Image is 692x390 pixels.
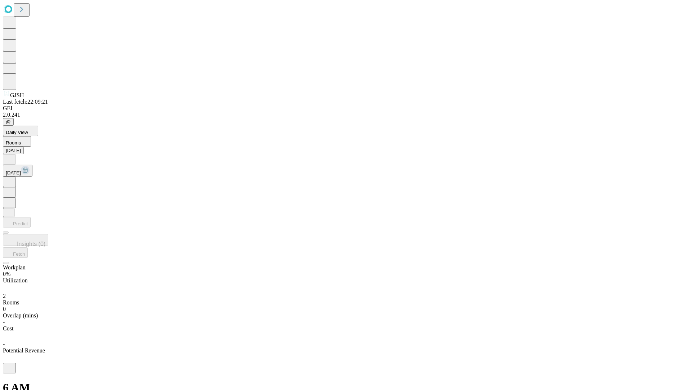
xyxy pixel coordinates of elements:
span: Daily View [6,130,28,135]
span: 0% [3,271,10,277]
span: 0 [3,306,6,312]
span: Rooms [6,140,21,146]
div: 2.0.241 [3,112,689,118]
span: @ [6,119,11,125]
span: 2 [3,293,6,299]
span: Last fetch: 22:09:21 [3,99,48,105]
button: [DATE] [3,147,24,154]
span: Potential Revenue [3,347,45,354]
button: Predict [3,217,31,227]
button: Rooms [3,136,31,147]
button: Daily View [3,126,38,136]
span: Rooms [3,299,19,305]
span: Insights (0) [17,241,45,247]
span: Cost [3,325,13,331]
div: GEI [3,105,689,112]
button: Fetch [3,247,28,258]
span: GJSH [10,92,24,98]
button: Insights (0) [3,234,48,246]
button: @ [3,118,14,126]
span: Workplan [3,264,26,270]
span: - [3,341,5,347]
span: Utilization [3,277,27,283]
span: Overlap (mins) [3,312,38,318]
span: - [3,319,5,325]
span: [DATE] [6,170,21,175]
button: [DATE] [3,165,32,177]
